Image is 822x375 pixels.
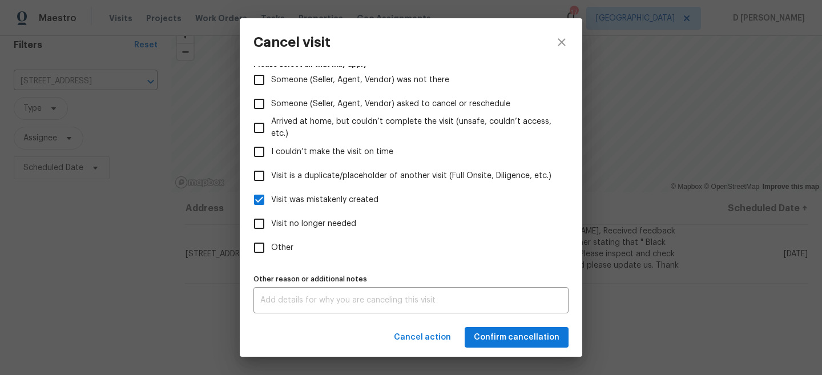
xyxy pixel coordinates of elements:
[271,146,393,158] span: I couldn’t make the visit on time
[389,327,456,348] button: Cancel action
[271,116,559,140] span: Arrived at home, but couldn’t complete the visit (unsafe, couldn’t access, etc.)
[271,242,293,254] span: Other
[271,170,551,182] span: Visit is a duplicate/placeholder of another visit (Full Onsite, Diligence, etc.)
[541,18,582,66] button: close
[271,194,378,206] span: Visit was mistakenly created
[271,98,510,110] span: Someone (Seller, Agent, Vendor) asked to cancel or reschedule
[253,276,569,283] label: Other reason or additional notes
[474,330,559,345] span: Confirm cancellation
[465,327,569,348] button: Confirm cancellation
[271,74,449,86] span: Someone (Seller, Agent, Vendor) was not there
[253,34,331,50] h3: Cancel visit
[271,218,356,230] span: Visit no longer needed
[394,330,451,345] span: Cancel action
